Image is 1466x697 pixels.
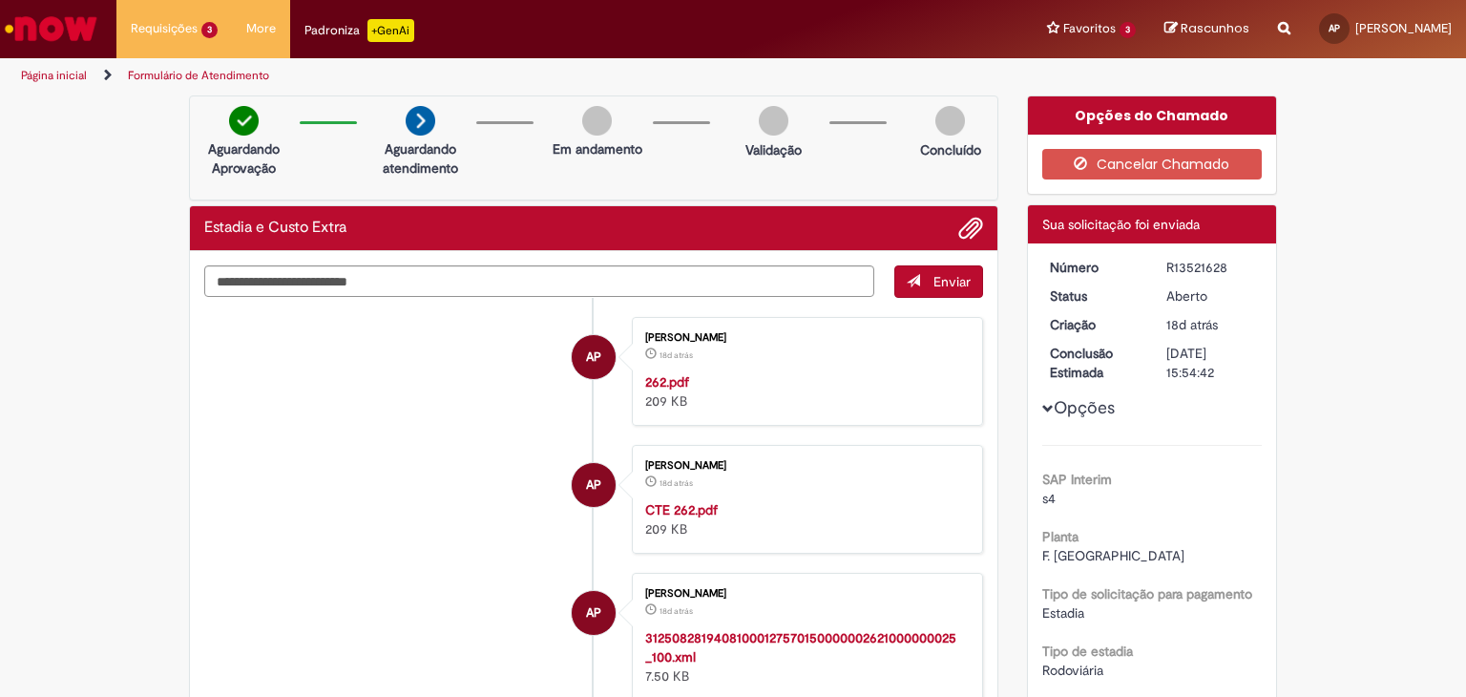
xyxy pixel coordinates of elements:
div: R13521628 [1166,258,1255,277]
p: +GenAi [367,19,414,42]
a: 262.pdf [645,373,689,391]
textarea: Digite sua mensagem aqui... [204,265,874,298]
img: img-circle-grey.png [582,106,612,136]
b: Tipo de estadia [1042,643,1133,660]
img: img-circle-grey.png [935,106,965,136]
p: Validação [745,140,802,159]
span: 18d atrás [1166,316,1218,333]
time: 11/09/2025 11:54:37 [1166,316,1218,333]
a: CTE 262.pdf [645,501,718,518]
div: 209 KB [645,372,963,411]
b: Planta [1042,528,1079,545]
b: Tipo de solicitação para pagamento [1042,585,1252,602]
a: Rascunhos [1164,20,1249,38]
img: arrow-next.png [406,106,435,136]
div: 11/09/2025 11:54:37 [1166,315,1255,334]
div: Opções do Chamado [1028,96,1277,135]
button: Adicionar anexos [958,216,983,241]
dt: Criação [1036,315,1153,334]
div: [DATE] 15:54:42 [1166,344,1255,382]
span: Sua solicitação foi enviada [1042,216,1200,233]
img: check-circle-green.png [229,106,259,136]
button: Enviar [894,265,983,298]
span: AP [586,334,601,380]
span: 3 [201,22,218,38]
div: [PERSON_NAME] [645,460,963,472]
b: SAP Interim [1042,471,1112,488]
div: 7.50 KB [645,628,963,686]
a: Página inicial [21,68,87,83]
div: Padroniza [304,19,414,42]
span: AP [586,462,601,508]
span: 18d atrás [660,605,693,617]
span: 18d atrás [660,477,693,489]
dt: Conclusão Estimada [1036,344,1153,382]
span: Requisições [131,19,198,38]
h2: Estadia e Custo Extra Histórico de tíquete [204,220,346,237]
span: Enviar [933,273,971,290]
span: 3 [1120,22,1136,38]
div: Aberto [1166,286,1255,306]
span: 18d atrás [660,349,693,361]
span: More [246,19,276,38]
p: Concluído [920,140,981,159]
div: [PERSON_NAME] [645,332,963,344]
span: Rascunhos [1181,19,1249,37]
dt: Número [1036,258,1153,277]
div: Aline Pereira de Paula [572,463,616,507]
time: 11/09/2025 11:59:47 [660,349,693,361]
p: Em andamento [553,139,642,158]
ul: Trilhas de página [14,58,963,94]
a: 31250828194081000127570150000002621000000025_100.xml [645,629,956,665]
img: img-circle-grey.png [759,106,788,136]
div: Aline Pereira de Paula [572,335,616,379]
span: s4 [1042,490,1056,507]
time: 11/09/2025 11:57:38 [660,477,693,489]
img: ServiceNow [2,10,100,48]
span: Estadia [1042,604,1084,622]
p: Aguardando Aprovação [198,139,290,178]
div: [PERSON_NAME] [645,588,963,600]
p: Aguardando atendimento [374,139,467,178]
button: Cancelar Chamado [1042,149,1263,180]
span: F. [GEOGRAPHIC_DATA] [1042,547,1184,564]
span: [PERSON_NAME] [1355,20,1452,36]
a: Formulário de Atendimento [128,68,269,83]
span: AP [586,590,601,636]
span: AP [1329,22,1340,34]
dt: Status [1036,286,1153,306]
span: Rodoviária [1042,662,1103,679]
div: 209 KB [645,500,963,539]
time: 11/09/2025 11:49:23 [660,605,693,617]
div: Aline Pereira de Paula [572,591,616,635]
span: Favoritos [1063,19,1116,38]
